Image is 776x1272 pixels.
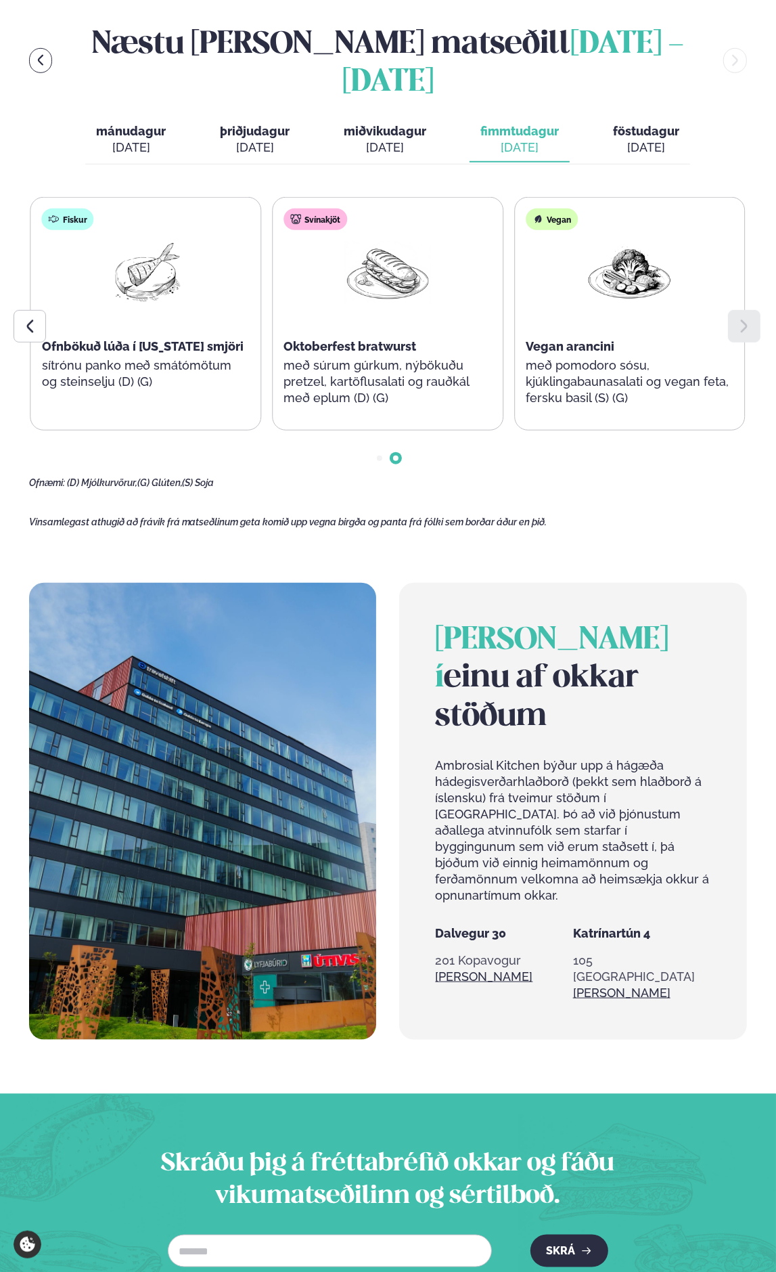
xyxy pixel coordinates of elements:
p: með súrum gúrkum, nýbökuðu pretzel, kartöflusalati og rauðkál með eplum (D) (G) [283,357,492,406]
button: fimmtudagur [DATE] [470,118,570,162]
button: þriðjudagur [DATE] [209,118,300,162]
span: Go to slide 2 [393,456,398,461]
span: þriðjudagur [220,124,290,138]
button: menu-btn-left [29,48,52,73]
span: (G) Glúten, [137,477,183,488]
div: [DATE] [480,139,559,156]
h2: Næstu [PERSON_NAME] matseðill [68,20,707,102]
button: menu-btn-right [723,48,746,73]
p: sítrónu panko með smátómötum og steinselju (D) (G) [42,357,250,390]
button: föstudagur [DATE] [602,118,690,162]
img: pork.svg [290,214,301,225]
a: Cookie settings [14,1231,41,1258]
div: Fiskur [42,209,94,230]
p: Ambrosial Kitchen býður upp á hágæða hádegisverðarhlaðborð (þekkt sem hlaðborð á íslensku) frá tv... [436,758,711,904]
div: [DATE] [613,139,679,156]
span: Vegan arancini [526,339,614,353]
button: Skrá [530,1235,608,1267]
h5: Dalvegur 30 [436,925,573,942]
a: Sjá meira [436,969,533,985]
div: [DATE] [96,139,166,156]
span: Ofnbökuð lúða í [US_STATE] smjöri [42,339,244,353]
span: (D) Mjólkurvörur, [67,477,137,488]
div: Svínakjöt [283,209,347,230]
img: Vegan.svg [532,214,543,225]
img: fish.svg [49,214,60,225]
span: [PERSON_NAME] í [436,626,669,693]
span: Vinsamlegast athugið að frávik frá matseðlinum geta komið upp vegna birgða og panta frá fólki sem... [29,517,547,527]
span: mánudagur [96,124,166,138]
img: Vegan.png [587,241,673,304]
div: [DATE] [344,139,426,156]
span: fimmtudagur [480,124,559,138]
span: miðvikudagur [344,124,426,138]
span: Oktoberfest bratwurst [283,339,416,353]
h2: Skráðu þig á fréttabréfið okkar og fáðu vikumatseðilinn og sértilboð. [122,1148,654,1213]
span: 201 Kopavogur [436,953,522,967]
img: Panini.png [344,241,431,304]
img: image alt [29,583,377,1040]
span: Go to slide 1 [377,456,382,461]
span: (S) Soja [183,477,214,488]
img: Fish.png [102,241,189,304]
button: mánudagur [DATE] [85,118,177,162]
p: með pomodoro sósu, kjúklingabaunasalati og vegan feta, fersku basil (S) (G) [526,357,734,406]
span: Ofnæmi: [29,477,65,488]
span: föstudagur [613,124,679,138]
a: Sjá meira [573,985,670,1001]
button: miðvikudagur [DATE] [333,118,437,162]
div: Vegan [526,209,578,230]
h5: Katrínartún 4 [573,925,710,942]
span: 105 [GEOGRAPHIC_DATA] [573,953,695,984]
h2: einu af okkar stöðum [436,621,711,735]
div: [DATE] [220,139,290,156]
